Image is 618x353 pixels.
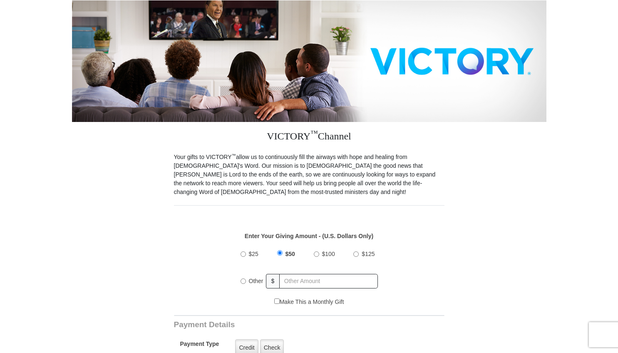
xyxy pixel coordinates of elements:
[279,274,377,288] input: Other Amount
[285,251,295,257] span: $50
[245,233,373,239] strong: Enter Your Giving Amount - (U.S. Dollars Only)
[322,251,335,257] span: $100
[174,320,386,330] h3: Payment Details
[274,298,280,304] input: Make This a Monthly Gift
[249,278,263,284] span: Other
[266,274,280,288] span: $
[232,153,236,158] sup: ™
[174,153,444,196] p: Your gifts to VICTORY allow us to continuously fill the airways with hope and healing from [DEMOG...
[274,298,344,306] label: Make This a Monthly Gift
[174,122,444,153] h3: VICTORY Channel
[362,251,375,257] span: $125
[310,129,318,137] sup: ™
[249,251,258,257] span: $25
[180,341,219,352] h5: Payment Type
